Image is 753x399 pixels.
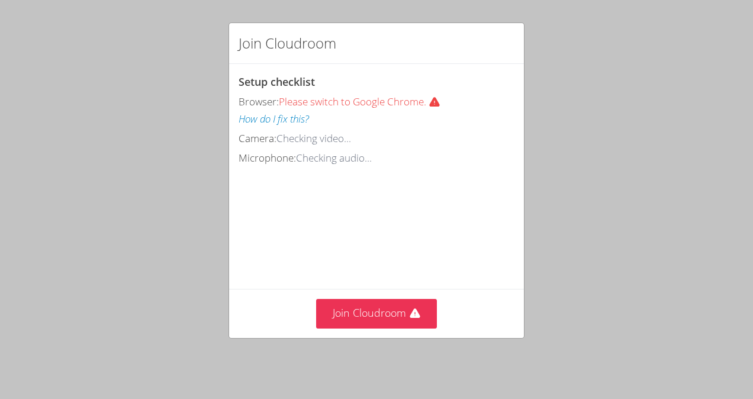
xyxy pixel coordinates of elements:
span: Checking video... [276,131,351,145]
span: Microphone: [239,151,296,165]
span: Camera: [239,131,276,145]
span: Checking audio... [296,151,372,165]
span: Browser: [239,95,279,108]
span: Please switch to Google Chrome. [279,95,445,108]
button: How do I fix this? [239,111,309,128]
h2: Join Cloudroom [239,33,336,54]
button: Join Cloudroom [316,299,437,328]
span: Setup checklist [239,75,315,89]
